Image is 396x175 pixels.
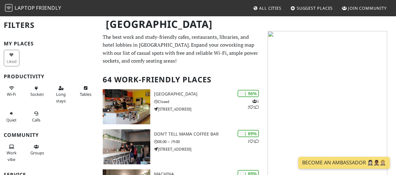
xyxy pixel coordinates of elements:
[298,157,390,169] a: Become an Ambassador 🤵🏻‍♀️🤵🏾‍♂️🤵🏼‍♀️
[4,74,95,80] h3: Productivity
[259,5,281,11] span: All Cities
[238,130,259,137] div: | 89%
[248,138,259,144] p: 1 1
[53,83,69,106] button: Long stays
[28,108,44,125] button: Calls
[154,99,264,105] p: Closed
[5,3,61,14] a: LaptopFriendly LaptopFriendly
[297,5,333,11] span: Suggest Places
[36,4,61,11] span: Friendly
[154,106,264,112] p: [STREET_ADDRESS]
[32,117,40,123] span: Video/audio calls
[5,4,13,12] img: LaptopFriendly
[288,3,336,14] a: Suggest Places
[4,41,95,47] h3: My Places
[103,33,260,65] p: The best work and study-friendly cafes, restaurants, libraries, and hotel lobbies in [GEOGRAPHIC_...
[6,117,17,123] span: Quiet
[30,91,45,97] span: Power sockets
[4,142,19,164] button: Work vibe
[99,129,264,164] a: Don't tell Mama Coffee Bar | 89% 11 Don't tell Mama Coffee Bar 08:00 – 19:00 [STREET_ADDRESS]
[78,83,94,100] button: Tables
[250,3,284,14] a: All Cities
[4,132,95,138] h3: Community
[238,90,259,97] div: | 96%
[154,139,264,145] p: 08:00 – 19:00
[99,89,264,124] a: North Fort Cafe | 96% 121 [GEOGRAPHIC_DATA] Closed [STREET_ADDRESS]
[56,91,66,103] span: Long stays
[28,142,44,158] button: Groups
[339,3,389,14] a: Join Community
[4,83,19,100] button: Wi-Fi
[30,150,44,156] span: Group tables
[7,91,16,97] span: Stable Wi-Fi
[80,91,91,97] span: Work-friendly tables
[348,5,387,11] span: Join Community
[4,16,95,35] h2: Filters
[15,4,35,11] span: Laptop
[7,150,17,162] span: People working
[154,146,264,152] p: [STREET_ADDRESS]
[103,70,260,89] h2: 64 Work-Friendly Places
[154,91,264,97] h3: [GEOGRAPHIC_DATA]
[103,89,150,124] img: North Fort Cafe
[103,129,150,164] img: Don't tell Mama Coffee Bar
[248,98,259,110] p: 1 2 1
[4,108,19,125] button: Quiet
[101,16,263,33] h1: [GEOGRAPHIC_DATA]
[28,83,44,100] button: Sockets
[154,131,264,137] h3: Don't tell Mama Coffee Bar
